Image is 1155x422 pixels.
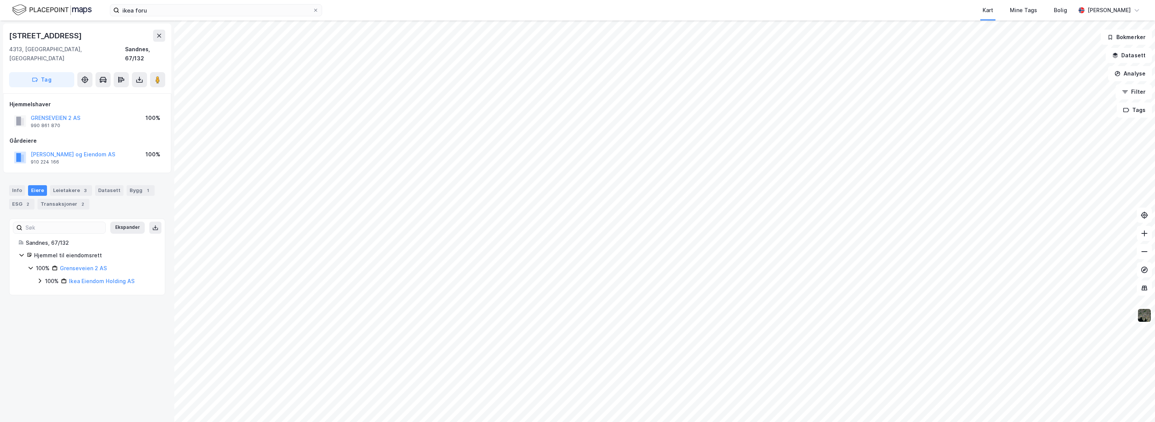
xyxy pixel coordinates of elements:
div: [STREET_ADDRESS] [9,30,83,42]
div: Bolig [1054,6,1067,15]
div: Bygg [127,185,155,196]
input: Søk på adresse, matrikkel, gårdeiere, leietakere eller personer [119,5,313,16]
button: Tags [1117,102,1152,118]
div: 100% [36,264,50,273]
a: Grenseveien 2 AS [60,265,107,271]
div: 2 [24,200,31,208]
div: ESG [9,199,34,209]
div: 1 [144,187,152,194]
button: Filter [1116,84,1152,99]
div: 3 [81,187,89,194]
input: Søk [22,222,105,233]
div: Transaksjoner [38,199,89,209]
div: 2 [79,200,86,208]
div: Kart [983,6,993,15]
a: Ikea Eiendom Holding AS [69,278,135,284]
div: 100% [146,150,160,159]
div: 100% [146,113,160,123]
div: [PERSON_NAME] [1088,6,1131,15]
div: Leietakere [50,185,92,196]
div: 990 861 870 [31,123,60,129]
div: Datasett [95,185,124,196]
button: Datasett [1106,48,1152,63]
img: 9k= [1137,308,1152,323]
div: Eiere [28,185,47,196]
iframe: Chat Widget [1117,386,1155,422]
div: 910 224 166 [31,159,59,165]
div: 4313, [GEOGRAPHIC_DATA], [GEOGRAPHIC_DATA] [9,45,125,63]
button: Ekspander [110,222,145,234]
div: Sandnes, 67/132 [125,45,165,63]
button: Analyse [1108,66,1152,81]
button: Bokmerker [1101,30,1152,45]
button: Tag [9,72,74,87]
div: 100% [45,277,59,286]
div: Sandnes, 67/132 [26,238,156,247]
div: Kontrollprogram for chat [1117,386,1155,422]
div: Hjemmelshaver [9,100,165,109]
img: logo.f888ab2527a4732fd821a326f86c7f29.svg [12,3,92,17]
div: Info [9,185,25,196]
div: Gårdeiere [9,136,165,145]
div: Mine Tags [1010,6,1037,15]
div: Hjemmel til eiendomsrett [34,251,156,260]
